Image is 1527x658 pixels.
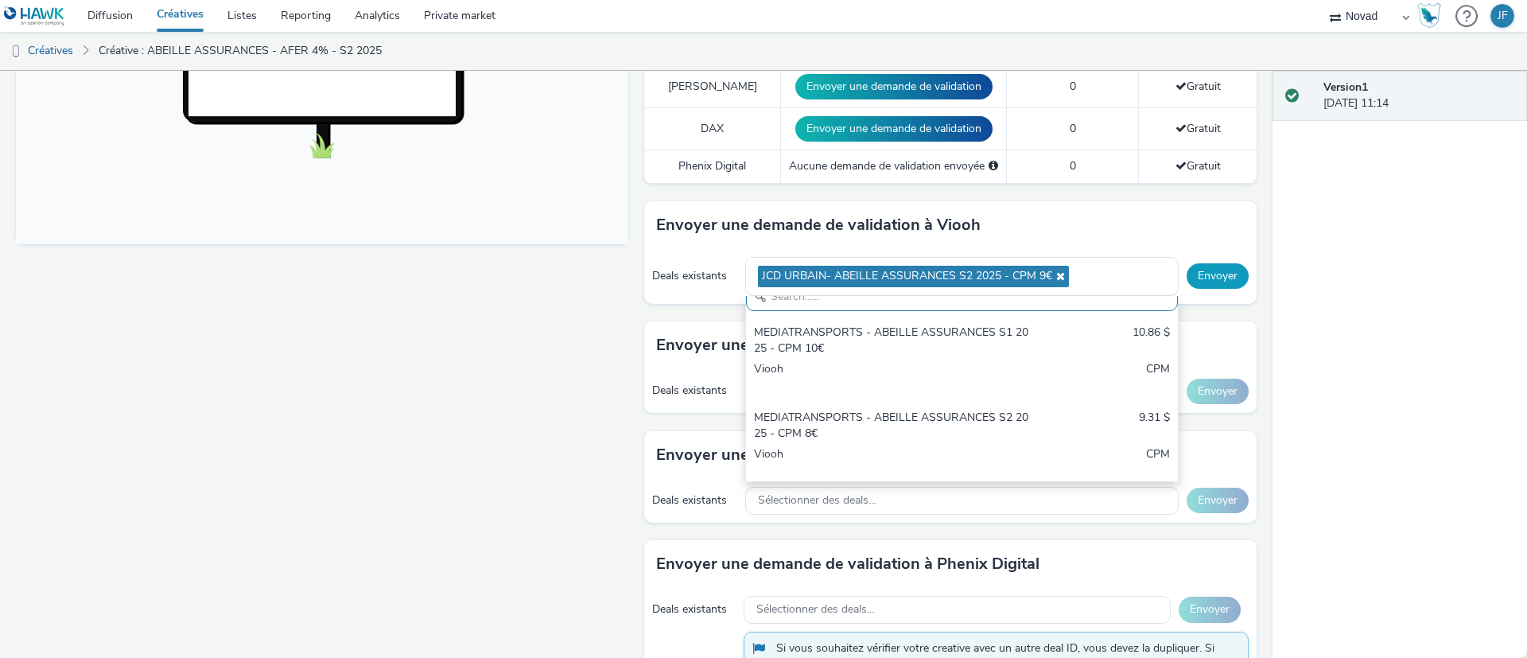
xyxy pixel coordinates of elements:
td: Phenix Digital [644,150,781,183]
h3: Envoyer une demande de validation à Broadsign [656,333,1013,357]
h3: Envoyer une demande de validation à MyAdbooker [656,443,1033,467]
div: 9.31 $ [1139,410,1170,442]
div: CPM [1146,446,1170,479]
div: Aucune demande de validation envoyée [789,158,998,174]
a: Hawk Academy [1417,3,1447,29]
img: undefined Logo [4,6,65,26]
td: [PERSON_NAME] [644,65,781,107]
div: MEDIATRANSPORTS - ABEILLE ASSURANCES S2 2025 - CPM 8€ [754,410,1028,442]
div: 10.86 $ [1133,325,1170,357]
span: 0 [1070,158,1076,173]
button: Envoyer [1187,263,1249,289]
h3: Envoyer une demande de validation à Viooh [656,213,981,237]
div: Viooh [754,361,1028,394]
div: Deals existants [652,268,737,284]
div: Sélectionnez un deal ci-dessous et cliquez sur Envoyer pour envoyer une demande de validation à P... [989,158,998,174]
span: Gratuit [1175,121,1221,136]
span: Gratuit [1175,158,1221,173]
strong: Version 1 [1323,80,1368,95]
span: 0 [1070,121,1076,136]
input: Search...... [746,283,1178,311]
div: Deals existants [652,383,737,399]
button: Envoyer une demande de validation [795,116,993,142]
span: Gratuit [1175,79,1221,94]
div: [DATE] 11:14 [1323,80,1514,112]
span: 0 [1070,79,1076,94]
a: Créative : ABEILLE ASSURANCES - AFER 4% - S2 2025 [91,32,390,70]
span: Sélectionner des deals... [756,603,874,617]
div: JF [1498,4,1508,28]
div: CPM [1146,361,1170,394]
div: MEDIATRANSPORTS - ABEILLE ASSURANCES S1 2025 - CPM 10€ [754,325,1028,357]
div: Deals existants [652,493,737,508]
td: DAX [644,108,781,150]
div: Viooh [754,446,1028,479]
img: Hawk Academy [1417,3,1441,29]
button: Envoyer [1179,597,1241,622]
img: dooh [8,44,24,60]
span: Sélectionner des deals... [758,494,876,508]
div: Deals existants [652,602,736,617]
span: JCD URBAIN- ABEILLE ASSURANCES S2 2025 - CPM 9€ [762,270,1052,283]
h3: Envoyer une demande de validation à Phenix Digital [656,552,1039,576]
button: Envoyer [1187,379,1249,404]
button: Envoyer une demande de validation [795,74,993,99]
button: Envoyer [1187,488,1249,513]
